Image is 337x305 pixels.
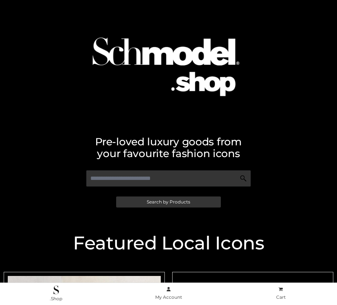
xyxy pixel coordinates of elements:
[53,286,59,294] img: .Shop
[112,285,225,302] a: My Account
[4,136,333,159] h2: Pre-loved luxury goods from your favourite fashion icons
[50,296,62,301] span: .Shop
[116,196,221,208] a: Search by Products
[225,285,337,302] a: Cart
[276,294,286,300] span: Cart
[240,175,247,182] img: Search Icon
[155,294,182,300] span: My Account
[147,200,190,204] span: Search by Products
